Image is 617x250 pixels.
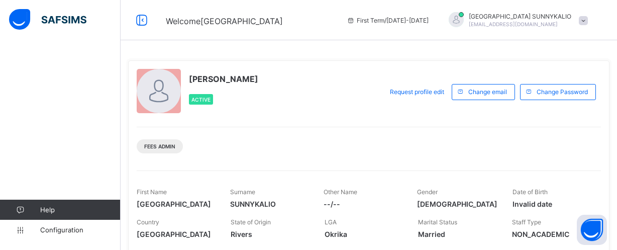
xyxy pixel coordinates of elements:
[40,206,120,214] span: Help
[417,188,438,196] span: Gender
[347,17,429,24] span: session/term information
[390,88,444,96] span: Request profile edit
[40,226,120,234] span: Configuration
[325,218,337,226] span: LGA
[144,143,175,149] span: Fees Admin
[230,188,255,196] span: Surname
[231,230,310,238] span: Rivers
[512,200,591,208] span: Invalid date
[137,188,167,196] span: First Name
[469,13,571,20] span: [GEOGRAPHIC_DATA] SUNNYKALIO
[512,218,541,226] span: Staff Type
[166,16,283,26] span: Welcome [GEOGRAPHIC_DATA]
[577,215,607,245] button: Open asap
[537,88,588,96] span: Change Password
[418,230,497,238] span: Married
[512,230,591,238] span: NON_ACADEMIC
[189,74,258,84] span: [PERSON_NAME]
[230,200,308,208] span: SUNNYKALIO
[191,97,211,103] span: Active
[324,188,357,196] span: Other Name
[231,218,271,226] span: State of Origin
[137,218,159,226] span: Country
[417,200,497,208] span: [DEMOGRAPHIC_DATA]
[137,200,215,208] span: [GEOGRAPHIC_DATA]
[439,12,593,29] div: FLORENCESUNNYKALIO
[512,188,548,196] span: Date of Birth
[9,9,86,30] img: safsims
[137,230,216,238] span: [GEOGRAPHIC_DATA]
[469,21,558,27] span: [EMAIL_ADDRESS][DOMAIN_NAME]
[325,230,403,238] span: Okrika
[468,88,507,96] span: Change email
[418,218,457,226] span: Marital Status
[324,200,402,208] span: --/--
